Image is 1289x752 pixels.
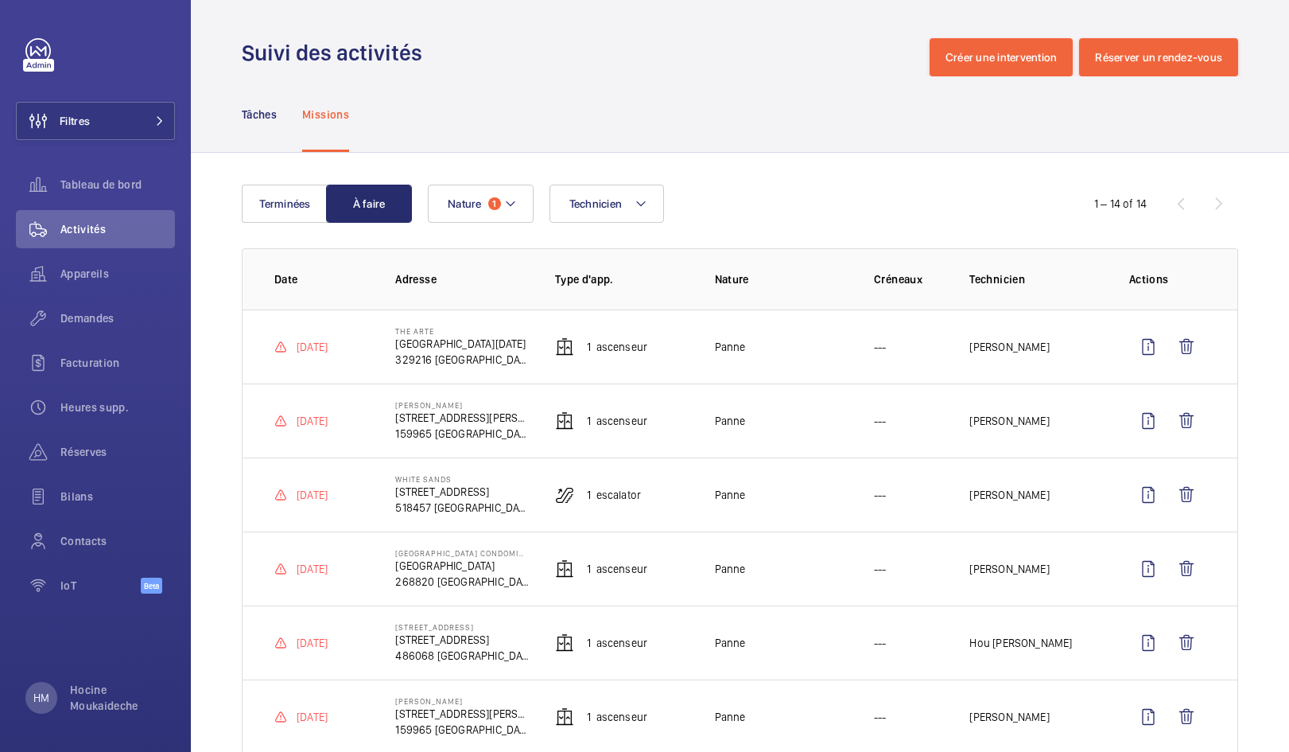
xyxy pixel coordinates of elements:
[969,413,1049,429] p: [PERSON_NAME]
[555,271,689,287] p: Type d'app.
[395,326,530,336] p: The Arte
[549,185,665,223] button: Technicien
[715,339,746,355] p: Panne
[395,574,530,590] p: 268820 [GEOGRAPHIC_DATA]
[969,561,1049,577] p: [PERSON_NAME]
[874,271,944,287] p: Créneaux
[395,410,530,426] p: [STREET_ADDRESS][PERSON_NAME]
[715,487,746,503] p: Panne
[60,221,175,237] span: Activités
[587,635,647,651] p: 1 Ascenseur
[874,561,887,577] p: ---
[448,197,482,210] span: Nature
[60,177,175,193] span: Tableau de bord
[555,411,574,431] img: elevator.svg
[297,635,328,651] p: [DATE]
[587,487,641,503] p: 1 Escalator
[395,426,530,442] p: 159965 [GEOGRAPHIC_DATA]
[930,38,1074,76] button: Créer une intervention
[16,102,175,140] button: Filtres
[395,484,530,500] p: [STREET_ADDRESS]
[587,339,647,355] p: 1 Ascenseur
[395,474,530,484] p: White Sands
[1079,38,1238,76] button: Réserver un rendez-vous
[60,355,175,371] span: Facturation
[555,559,574,579] img: elevator.svg
[60,533,175,549] span: Contacts
[569,197,623,210] span: Technicien
[395,632,530,648] p: [STREET_ADDRESS]
[242,185,328,223] button: Terminées
[70,682,165,714] p: Hocine Moukaideche
[297,487,328,503] p: [DATE]
[969,709,1049,725] p: [PERSON_NAME]
[715,413,746,429] p: Panne
[326,185,412,223] button: À faire
[297,561,328,577] p: [DATE]
[395,500,530,516] p: 518457 [GEOGRAPHIC_DATA]
[141,578,162,594] span: Beta
[60,266,175,282] span: Appareils
[395,271,530,287] p: Adresse
[395,336,530,352] p: [GEOGRAPHIC_DATA][DATE]
[395,558,530,574] p: [GEOGRAPHIC_DATA]
[297,709,328,725] p: [DATE]
[874,487,887,503] p: ---
[395,622,530,632] p: [STREET_ADDRESS]
[302,107,349,123] p: Missions
[555,707,574,727] img: elevator.svg
[395,548,530,558] p: [GEOGRAPHIC_DATA] Condominum
[587,709,647,725] p: 1 Ascenseur
[969,339,1049,355] p: [PERSON_NAME]
[969,635,1072,651] p: Hou [PERSON_NAME]
[587,561,647,577] p: 1 Ascenseur
[874,709,887,725] p: ---
[395,352,530,368] p: 329216 [GEOGRAPHIC_DATA]
[555,485,574,505] img: escalator.svg
[715,271,849,287] p: Nature
[428,185,534,223] button: Nature1
[874,635,887,651] p: ---
[60,578,141,594] span: IoT
[1094,196,1147,212] div: 1 – 14 of 14
[874,413,887,429] p: ---
[969,487,1049,503] p: [PERSON_NAME]
[60,444,175,460] span: Réserves
[60,399,175,415] span: Heures supp.
[33,690,49,706] p: HM
[395,706,530,722] p: [STREET_ADDRESS][PERSON_NAME]
[488,197,501,210] span: 1
[242,38,432,68] h1: Suivi des activités
[242,107,277,123] p: Tâches
[587,413,647,429] p: 1 Ascenseur
[297,413,328,429] p: [DATE]
[395,400,530,410] p: [PERSON_NAME]
[715,709,746,725] p: Panne
[555,633,574,653] img: elevator.svg
[715,635,746,651] p: Panne
[874,339,887,355] p: ---
[297,339,328,355] p: [DATE]
[395,648,530,664] p: 486068 [GEOGRAPHIC_DATA]
[60,310,175,326] span: Demandes
[969,271,1104,287] p: Technicien
[274,271,370,287] p: Date
[395,696,530,706] p: [PERSON_NAME]
[60,489,175,505] span: Bilans
[715,561,746,577] p: Panne
[555,337,574,357] img: elevator.svg
[60,113,90,129] span: Filtres
[1129,271,1206,287] p: Actions
[395,722,530,738] p: 159965 [GEOGRAPHIC_DATA]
